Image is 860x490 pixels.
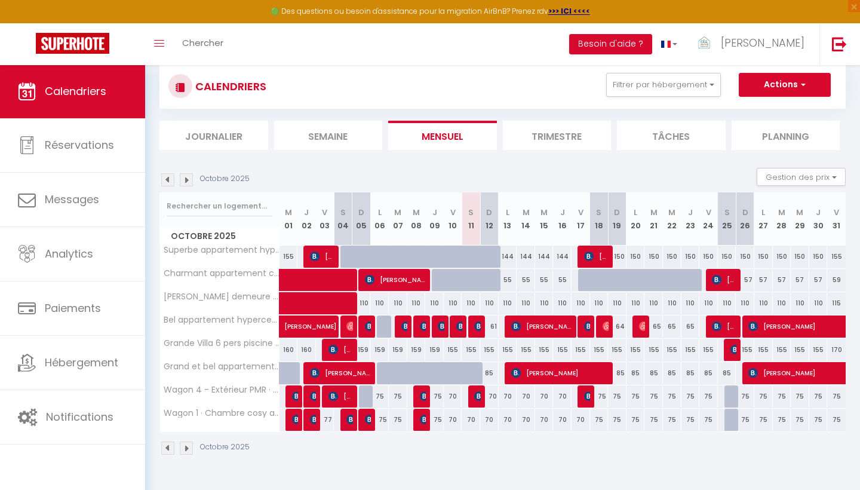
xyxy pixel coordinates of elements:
div: 75 [681,385,700,408]
div: 144 [553,246,572,268]
div: 160 [279,339,298,361]
a: Chercher [173,23,232,65]
div: 110 [572,292,590,314]
abbr: M [523,207,530,218]
div: 155 [517,339,535,361]
div: 85 [480,362,499,384]
div: 70 [480,409,499,431]
div: 75 [608,409,626,431]
div: 155 [644,339,663,361]
div: 150 [663,246,681,268]
div: 85 [681,362,700,384]
span: Réservations [45,137,114,152]
div: 75 [425,385,444,408]
div: 57 [791,269,809,291]
div: 75 [699,385,718,408]
div: 155 [553,339,572,361]
abbr: L [506,207,509,218]
th: 04 [334,192,352,246]
p: Octobre 2025 [200,173,250,185]
div: 110 [791,292,809,314]
span: [PERSON_NAME] [292,408,298,431]
div: 75 [681,409,700,431]
th: 10 [444,192,462,246]
span: [PERSON_NAME] [420,315,426,338]
div: 75 [809,409,828,431]
span: [PERSON_NAME] [310,245,334,268]
span: [PERSON_NAME] [328,338,353,361]
div: 75 [791,385,809,408]
span: [PERSON_NAME] [584,385,590,408]
div: 150 [644,246,663,268]
div: 85 [626,362,645,384]
div: 110 [754,292,773,314]
th: 22 [663,192,681,246]
div: 75 [590,409,609,431]
div: 57 [754,269,773,291]
abbr: M [394,207,401,218]
span: [PERSON_NAME] [365,268,426,291]
img: Super Booking [36,33,109,54]
th: 12 [480,192,499,246]
div: 155 [626,339,645,361]
span: Bel appartement hypercentre - 4 pers- Le Chapelier [162,316,281,324]
abbr: D [358,207,364,218]
div: 55 [553,269,572,291]
div: 75 [370,409,389,431]
abbr: M [796,207,803,218]
div: 160 [297,339,316,361]
div: 110 [590,292,609,314]
div: 150 [699,246,718,268]
div: 75 [663,385,681,408]
div: 110 [535,292,554,314]
abbr: D [742,207,748,218]
span: [PERSON_NAME] [346,408,352,431]
span: [PERSON_NAME] [284,309,367,332]
th: 15 [535,192,554,246]
span: Octobre 2025 [160,228,279,245]
span: [PERSON_NAME] [639,315,645,338]
div: 70 [480,385,499,408]
div: 110 [773,292,791,314]
abbr: M [413,207,420,218]
span: [PERSON_NAME] [474,315,480,338]
th: 25 [718,192,736,246]
div: 65 [681,316,700,338]
div: 155 [773,339,791,361]
th: 06 [370,192,389,246]
div: 150 [791,246,809,268]
span: Hébergement [45,355,118,370]
abbr: S [724,207,730,218]
th: 02 [297,192,316,246]
div: 75 [608,385,626,408]
div: 70 [462,409,480,431]
button: Actions [739,73,831,97]
abbr: V [322,207,327,218]
div: 110 [407,292,426,314]
div: 155 [279,246,298,268]
div: 110 [608,292,626,314]
div: 150 [736,246,754,268]
abbr: J [432,207,437,218]
div: 159 [370,339,389,361]
abbr: V [834,207,839,218]
li: Mensuel [388,121,497,150]
abbr: D [486,207,492,218]
div: 75 [809,385,828,408]
div: 110 [626,292,645,314]
div: 59 [827,269,846,291]
span: [PERSON_NAME] [584,245,609,268]
span: Charmant appartement centre-ville jardin [162,269,281,278]
div: 70 [517,409,535,431]
div: 110 [462,292,480,314]
div: 75 [590,385,609,408]
li: Semaine [274,121,383,150]
li: Journalier [159,121,268,150]
img: logout [832,36,847,51]
div: 75 [389,385,407,408]
img: ... [695,34,713,52]
strong: >>> ICI <<<< [548,6,590,16]
div: 110 [681,292,700,314]
abbr: L [634,207,637,218]
div: 144 [499,246,517,268]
